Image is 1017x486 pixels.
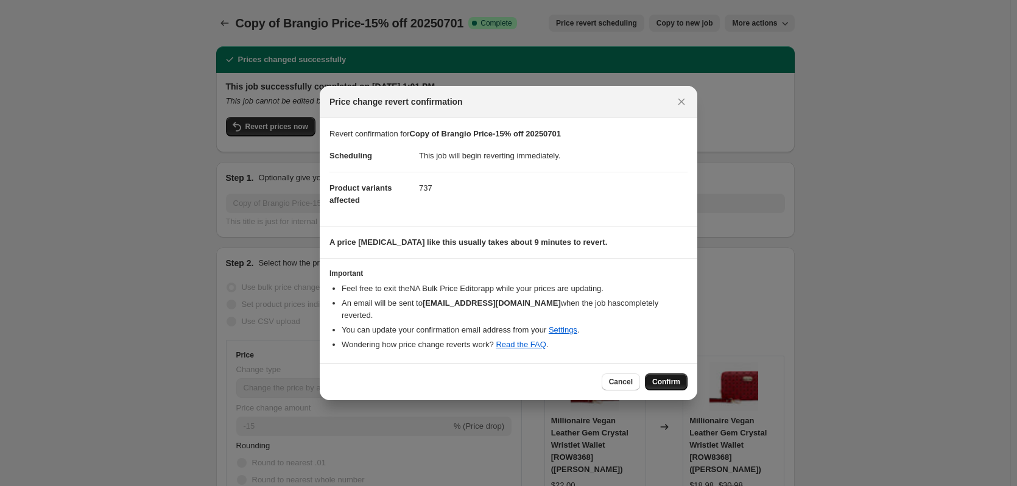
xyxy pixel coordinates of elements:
dd: This job will begin reverting immediately. [419,140,688,172]
button: Confirm [645,373,688,390]
span: Scheduling [329,151,372,160]
b: Copy of Brangio Price-15% off 20250701 [410,129,561,138]
a: Read the FAQ [496,340,546,349]
span: Price change revert confirmation [329,96,463,108]
span: Confirm [652,377,680,387]
span: Cancel [609,377,633,387]
span: Product variants affected [329,183,392,205]
button: Close [673,93,690,110]
dd: 737 [419,172,688,204]
b: [EMAIL_ADDRESS][DOMAIN_NAME] [423,298,561,308]
li: Wondering how price change reverts work? . [342,339,688,351]
p: Revert confirmation for [329,128,688,140]
li: Feel free to exit the NA Bulk Price Editor app while your prices are updating. [342,283,688,295]
h3: Important [329,269,688,278]
b: A price [MEDICAL_DATA] like this usually takes about 9 minutes to revert. [329,238,607,247]
button: Cancel [602,373,640,390]
a: Settings [549,325,577,334]
li: An email will be sent to when the job has completely reverted . [342,297,688,322]
li: You can update your confirmation email address from your . [342,324,688,336]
